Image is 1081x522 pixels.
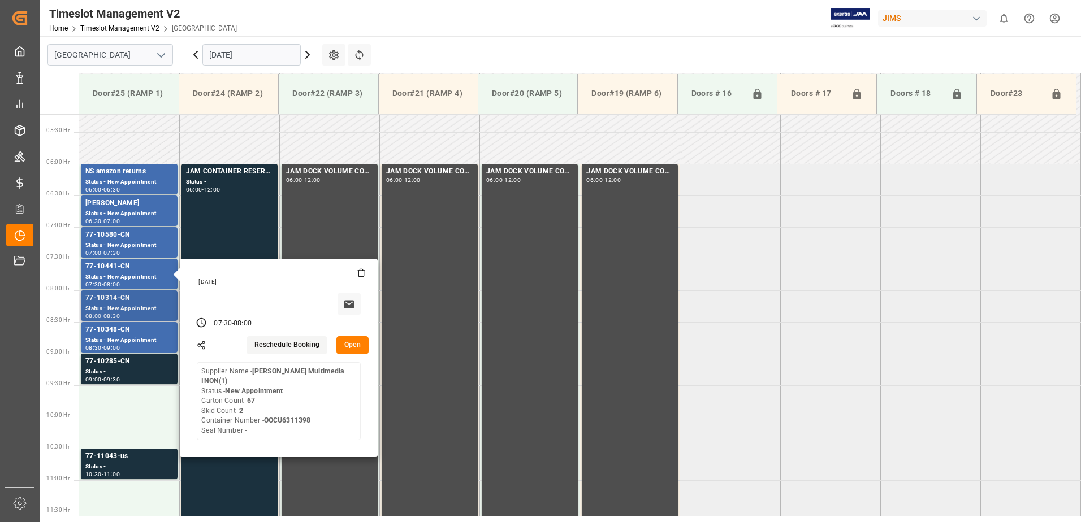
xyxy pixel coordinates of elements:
[103,377,120,382] div: 09:30
[46,349,70,355] span: 09:00 Hr
[831,8,870,28] img: Exertis%20JAM%20-%20Email%20Logo.jpg_1722504956.jpg
[103,219,120,224] div: 07:00
[586,177,603,182] div: 06:00
[85,324,173,336] div: 77-10348-CN
[102,250,103,255] div: -
[586,166,673,177] div: JAM DOCK VOLUME CONTROL
[201,367,356,436] div: Supplier Name - Status - Carton Count - Skid Count - Container Number - Seal Number -
[85,209,173,219] div: Status - New Appointment
[85,356,173,367] div: 77-10285-CN
[46,285,70,292] span: 08:00 Hr
[49,24,68,32] a: Home
[103,314,120,319] div: 08:30
[878,10,987,27] div: JIMS
[214,319,232,329] div: 07:30
[687,83,747,105] div: Doors # 16
[85,472,102,477] div: 10:30
[85,462,173,472] div: Status -
[46,380,70,386] span: 09:30 Hr
[102,377,103,382] div: -
[85,166,173,177] div: NS amazon returns
[604,177,621,182] div: 12:00
[46,317,70,323] span: 08:30 Hr
[878,7,991,29] button: JIMS
[504,177,521,182] div: 12:00
[247,336,327,354] button: Reschedule Booking
[386,166,473,177] div: JAM DOCK VOLUME CONTROL
[85,250,102,255] div: 07:00
[202,187,204,192] div: -
[85,177,173,187] div: Status - New Appointment
[201,367,344,385] b: [PERSON_NAME] Multimedia INON(1)
[46,507,70,513] span: 11:30 Hr
[103,250,120,255] div: 07:30
[85,187,102,192] div: 06:00
[234,319,252,329] div: 08:00
[49,5,237,22] div: Timeslot Management V2
[85,345,102,350] div: 08:30
[202,44,301,66] input: DD.MM.YYYY
[85,229,173,241] div: 77-10580-CN
[786,83,846,105] div: Doors # 17
[486,177,503,182] div: 06:00
[186,187,202,192] div: 06:00
[587,83,668,104] div: Door#19 (RAMP 6)
[288,83,369,104] div: Door#22 (RAMP 3)
[46,127,70,133] span: 05:30 Hr
[103,282,120,287] div: 08:00
[85,304,173,314] div: Status - New Appointment
[85,241,173,250] div: Status - New Appointment
[986,83,1046,105] div: Door#23
[487,83,568,104] div: Door#20 (RAMP 5)
[85,261,173,272] div: 77-10441-CN
[85,336,173,345] div: Status - New Appointment
[304,177,321,182] div: 12:00
[204,187,220,192] div: 12:00
[336,336,369,354] button: Open
[46,254,70,260] span: 07:30 Hr
[46,190,70,197] span: 06:30 Hr
[88,83,170,104] div: Door#25 (RAMP 1)
[85,367,173,377] div: Status -
[85,198,173,209] div: [PERSON_NAME]
[286,166,373,177] div: JAM DOCK VOLUME CONTROL
[80,24,159,32] a: Timeslot Management V2
[102,345,103,350] div: -
[46,443,70,450] span: 10:30 Hr
[47,44,173,66] input: Type to search/select
[232,319,234,329] div: -
[46,412,70,418] span: 10:00 Hr
[102,187,103,192] div: -
[186,177,273,187] div: Status -
[239,407,243,415] b: 2
[286,177,302,182] div: 06:00
[46,159,70,165] span: 06:00 Hr
[1017,6,1042,31] button: Help Center
[886,83,946,105] div: Doors # 18
[225,387,283,395] b: New Appointment
[503,177,504,182] div: -
[102,282,103,287] div: -
[103,345,120,350] div: 09:00
[85,293,173,304] div: 77-10314-CN
[102,314,103,319] div: -
[85,282,102,287] div: 07:30
[403,177,404,182] div: -
[386,177,403,182] div: 06:00
[194,278,365,286] div: [DATE]
[302,177,304,182] div: -
[603,177,604,182] div: -
[188,83,269,104] div: Door#24 (RAMP 2)
[102,219,103,224] div: -
[186,166,273,177] div: JAM CONTAINER RESERVED
[247,397,255,404] b: 67
[85,377,102,382] div: 09:00
[103,472,120,477] div: 11:00
[85,219,102,224] div: 06:30
[102,472,103,477] div: -
[486,166,573,177] div: JAM DOCK VOLUME CONTROL
[46,475,70,481] span: 11:00 Hr
[264,416,310,424] b: OOCU6311398
[46,222,70,228] span: 07:00 Hr
[103,187,120,192] div: 06:30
